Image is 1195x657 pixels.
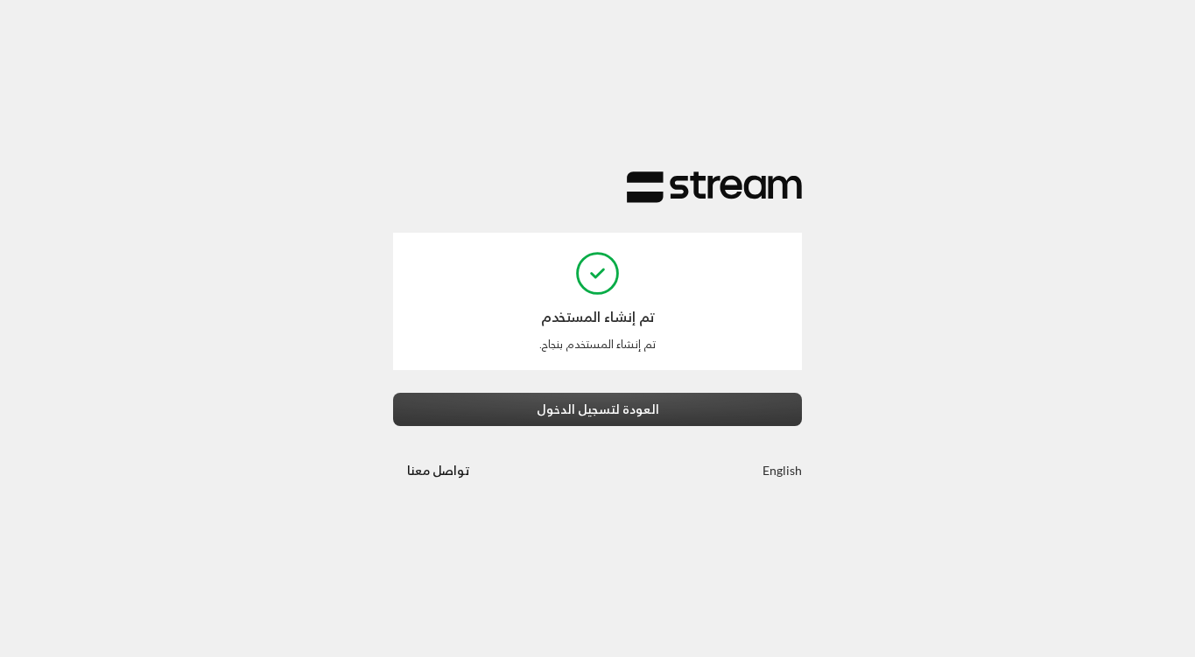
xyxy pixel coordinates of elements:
div: تم إنشاء المستخدم [393,297,803,327]
a: English [763,454,802,486]
button: العودة لتسجيل الدخول [393,393,803,425]
img: Stream Logo [627,171,802,205]
a: تواصل معنا [393,459,485,481]
div: تم إنشاء المستخدم بنجاح. [393,328,803,353]
button: تواصل معنا [393,454,485,486]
